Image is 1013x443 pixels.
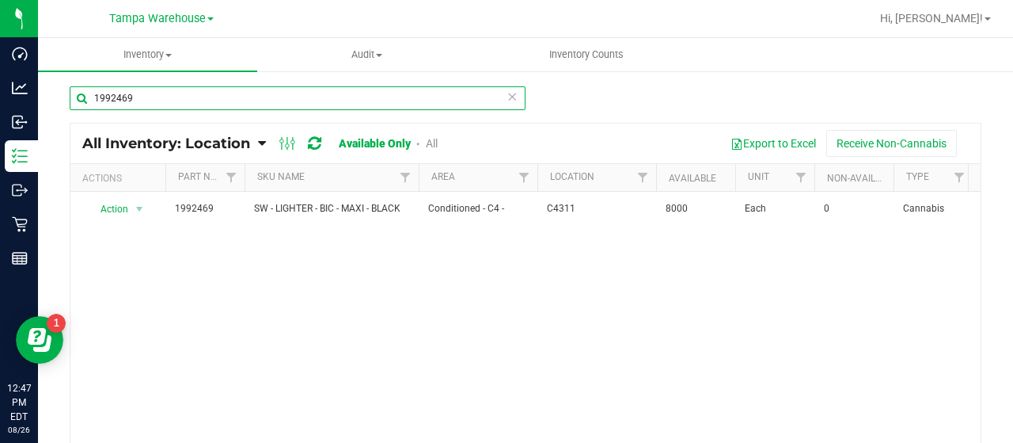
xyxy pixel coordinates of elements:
span: C4311 [547,201,647,216]
span: Inventory [38,48,257,62]
inline-svg: Analytics [12,80,28,96]
a: Location [550,171,594,182]
a: Available Only [339,137,411,150]
span: Inventory Counts [528,48,645,62]
a: Available [669,173,716,184]
span: 1992469 [175,201,235,216]
inline-svg: Dashboard [12,46,28,62]
a: Filter [218,164,245,191]
span: select [130,198,150,220]
a: SKU Name [257,171,305,182]
inline-svg: Reports [12,250,28,266]
a: Audit [257,38,476,71]
a: All [426,137,438,150]
a: Area [431,171,455,182]
span: Conditioned - C4 - [428,201,528,216]
p: 08/26 [7,424,31,436]
inline-svg: Outbound [12,182,28,198]
a: Filter [947,164,973,191]
a: Inventory Counts [476,38,696,71]
span: 8000 [666,201,726,216]
inline-svg: Inbound [12,114,28,130]
div: Actions [82,173,159,184]
p: 12:47 PM EDT [7,381,31,424]
inline-svg: Inventory [12,148,28,164]
input: Search Item Name, Retail Display Name, SKU, Part Number... [70,86,525,110]
span: Clear [506,86,518,107]
iframe: Resource center [16,316,63,364]
span: Audit [258,48,476,62]
iframe: Resource center unread badge [47,314,66,333]
button: Receive Non-Cannabis [826,130,957,157]
span: All Inventory: Location [82,135,250,152]
a: All Inventory: Location [82,135,258,152]
span: Each [745,201,805,216]
a: Filter [393,164,419,191]
a: Type [906,171,929,182]
a: Filter [788,164,814,191]
a: Part Number [178,171,241,182]
span: SW - LIGHTER - BIC - MAXI - BLACK [254,201,409,216]
span: Cannabis [903,201,963,216]
span: Tampa Warehouse [109,12,206,25]
a: Filter [630,164,656,191]
span: Action [86,198,129,220]
a: Inventory [38,38,257,71]
a: Unit [748,171,769,182]
a: Filter [511,164,537,191]
span: 0 [824,201,884,216]
a: Non-Available [827,173,897,184]
inline-svg: Retail [12,216,28,232]
span: Hi, [PERSON_NAME]! [880,12,983,25]
button: Export to Excel [720,130,826,157]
